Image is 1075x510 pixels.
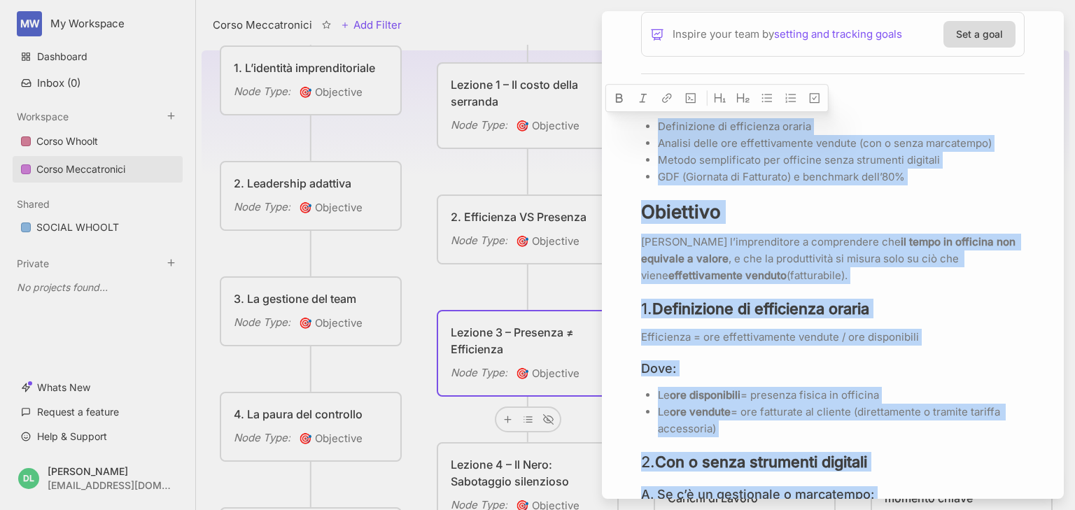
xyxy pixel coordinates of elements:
[658,404,1025,437] p: Le = ore fatturate al cliente (direttamente o tramite tariffa accessoria)
[641,91,1025,107] h4: Description
[673,26,902,43] span: Inspire your team by
[641,299,1025,318] h3: 1.
[658,152,1025,169] p: Metodo semplificato per officine senza strumenti digitali
[641,201,721,222] strong: Obiettivo
[658,169,1025,185] p: GDF (Giornata di Fatturato) e benchmark dell’80%
[641,486,1025,502] h4: A. Se c’è un gestionale o marcatempo:
[652,299,869,318] strong: Definizione di efficienza oraria
[658,135,1025,152] p: Analisi delle ore effettivamente vendute (con o senza marcatempo)
[943,21,1016,48] button: Set a goal
[658,118,1025,135] p: Definizione di efficienza oraria
[641,452,1025,472] h3: 2.
[658,387,1025,404] p: Le = presenza fisica in officina
[670,405,731,418] strong: ore vendute
[641,329,1025,346] p: Efficienza = ore effettivamente vendute / ore disponibili
[668,269,787,282] strong: effettivamente venduto
[641,234,1025,284] p: [PERSON_NAME] l’imprenditore a comprendere che , e che la produttività si misura solo su ciò che ...
[641,360,1025,376] h4: Dove:
[655,453,867,471] strong: Con o senza strumenti digitali
[670,388,740,402] strong: ore disponibili
[774,26,902,43] a: setting and tracking goals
